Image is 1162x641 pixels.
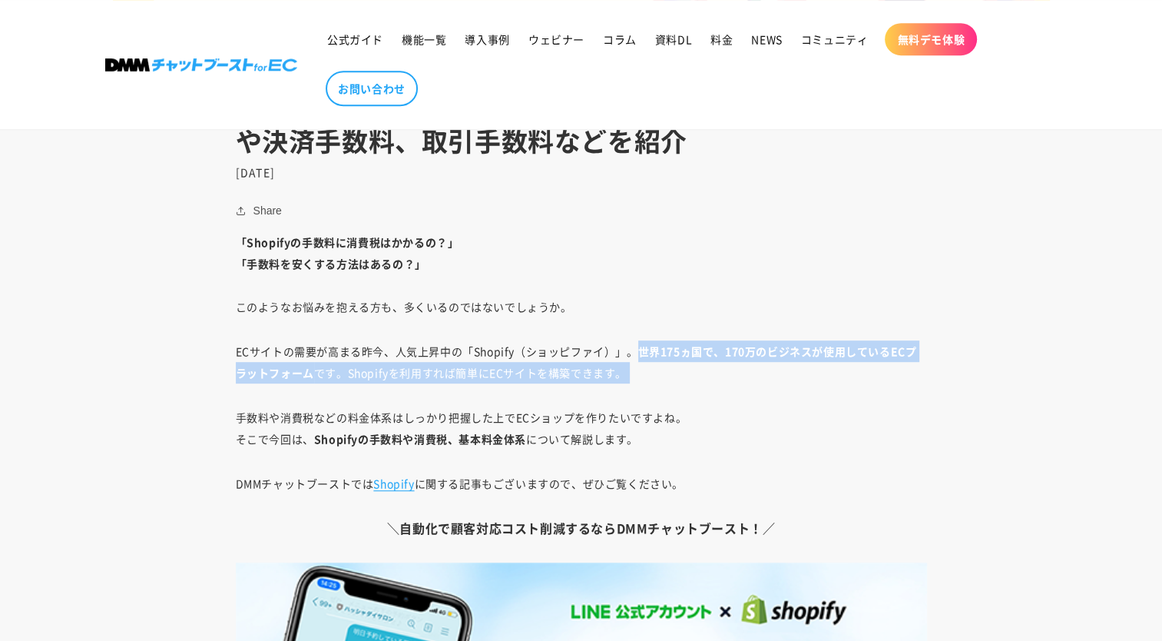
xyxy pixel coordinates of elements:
p: 手数料や消費税などの料金体系はしっかり把握した上でECショップを作りたいですよね。 そこで今回は、 について解説します。 [236,407,927,450]
p: DMMチャットブーストでは に関する記事もございますので、ぜひご覧ください。 [236,473,927,494]
a: 導入事例 [455,23,518,55]
time: [DATE] [236,164,276,180]
a: 機能一覧 [392,23,455,55]
span: お問い合わせ [338,81,406,95]
span: ウェビナー [528,32,584,46]
p: ECサイトの需要が高まる昨今、人気上昇中の「Shopify（ショッピファイ）」。 です。Shopifyを利用すれば簡単にECサイトを構築できます。 [236,340,927,384]
a: NEWS [742,23,791,55]
span: 料金 [710,32,733,46]
a: ウェビナー [519,23,594,55]
a: コミュニティ [792,23,878,55]
span: コミュニティ [801,32,869,46]
p: このようなお悩みを抱える方も、多くいるのではないでしょうか。 [236,231,927,317]
span: 導入事例 [465,32,509,46]
img: 株式会社DMM Boost [105,58,297,71]
a: Shopify [373,476,414,491]
b: ＼自動化で顧客対応コスト削減するならDMMチャットブースト！／ [387,519,776,537]
a: 公式ガイド [318,23,392,55]
span: 無料デモ体験 [897,32,965,46]
span: 機能一覧 [402,32,446,46]
span: NEWS [751,32,782,46]
strong: Shopifyの手数料や消費税、基本料金体系 [314,431,526,447]
a: 資料DL [646,23,701,55]
a: 料金 [701,23,742,55]
h1: Shopify（ショッピファイ）の手数料まとめ｜料金プランや決済手数料、取引手数料などを紹介 [236,90,927,158]
a: コラム [594,23,646,55]
span: 公式ガイド [327,32,383,46]
strong: 「手数料を安くする方法はあるの？」 [236,256,426,271]
button: Share [236,201,286,220]
a: 無料デモ体験 [885,23,977,55]
span: 資料DL [655,32,692,46]
a: お問い合わせ [326,71,418,106]
span: コラム [603,32,637,46]
strong: 「Shopifyの手数料に消費税はかかるの？」 [236,234,459,250]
